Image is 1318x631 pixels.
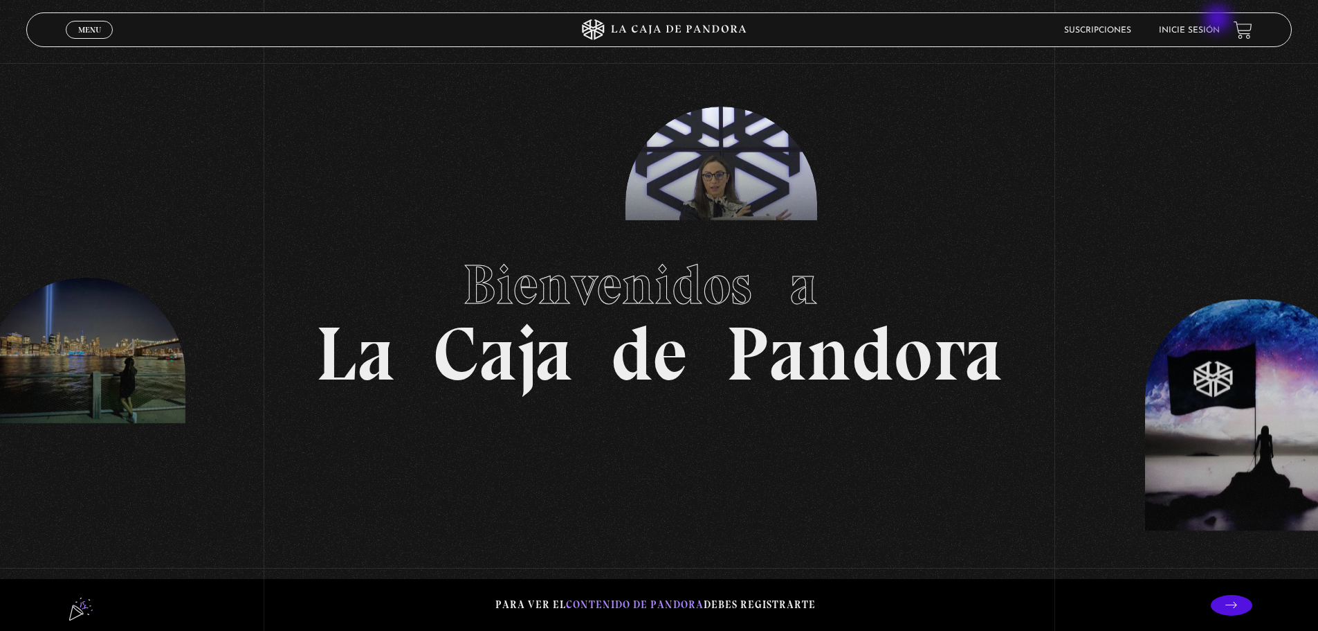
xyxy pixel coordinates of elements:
[73,37,106,47] span: Cerrar
[463,251,856,318] span: Bienvenidos a
[1234,21,1252,39] a: View your shopping cart
[1064,26,1131,35] a: Suscripciones
[78,26,101,34] span: Menu
[566,598,704,611] span: contenido de Pandora
[495,596,816,614] p: Para ver el debes registrarte
[1159,26,1220,35] a: Inicie sesión
[315,240,1003,392] h1: La Caja de Pandora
